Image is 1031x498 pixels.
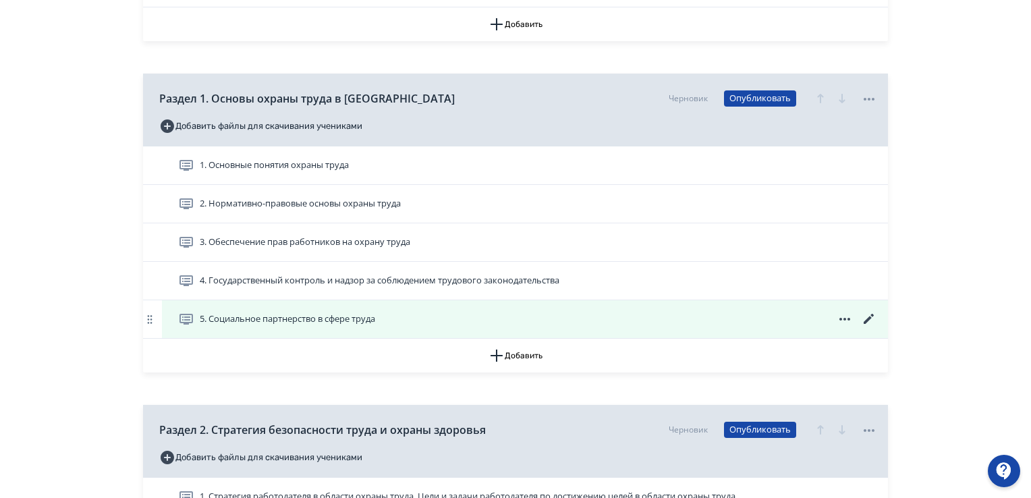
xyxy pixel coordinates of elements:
button: Добавить файлы для скачивания учениками [159,447,362,468]
span: 1. Основные понятия охраны труда [200,159,349,172]
button: Добавить файлы для скачивания учениками [159,115,362,137]
span: Раздел 1. Основы охраны труда в [GEOGRAPHIC_DATA] [159,90,455,107]
div: 2. Нормативно-правовые основы охраны труда [143,185,888,223]
div: 4. Государственный контроль и надзор за соблюдением трудового законодательства [143,262,888,300]
span: 4. Государственный контроль и надзор за соблюдением трудового законодательства [200,274,559,287]
button: Опубликовать [724,90,796,107]
div: 3. Обеспечение прав работников на охрану труда [143,223,888,262]
span: 5. Социальное партнерство в сфере труда [200,312,375,326]
span: Раздел 2. Стратегия безопасности труда и охраны здоровья [159,422,486,438]
button: Добавить [143,7,888,41]
span: 2. Нормативно-правовые основы охраны труда [200,197,401,211]
div: 1. Основные понятия охраны труда [143,146,888,185]
div: 5. Социальное партнерство в сфере труда [143,300,888,339]
div: Черновик [669,424,708,436]
button: Добавить [143,339,888,372]
span: 3. Обеспечение прав работников на охрану труда [200,236,410,249]
button: Опубликовать [724,422,796,438]
div: Черновик [669,92,708,105]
